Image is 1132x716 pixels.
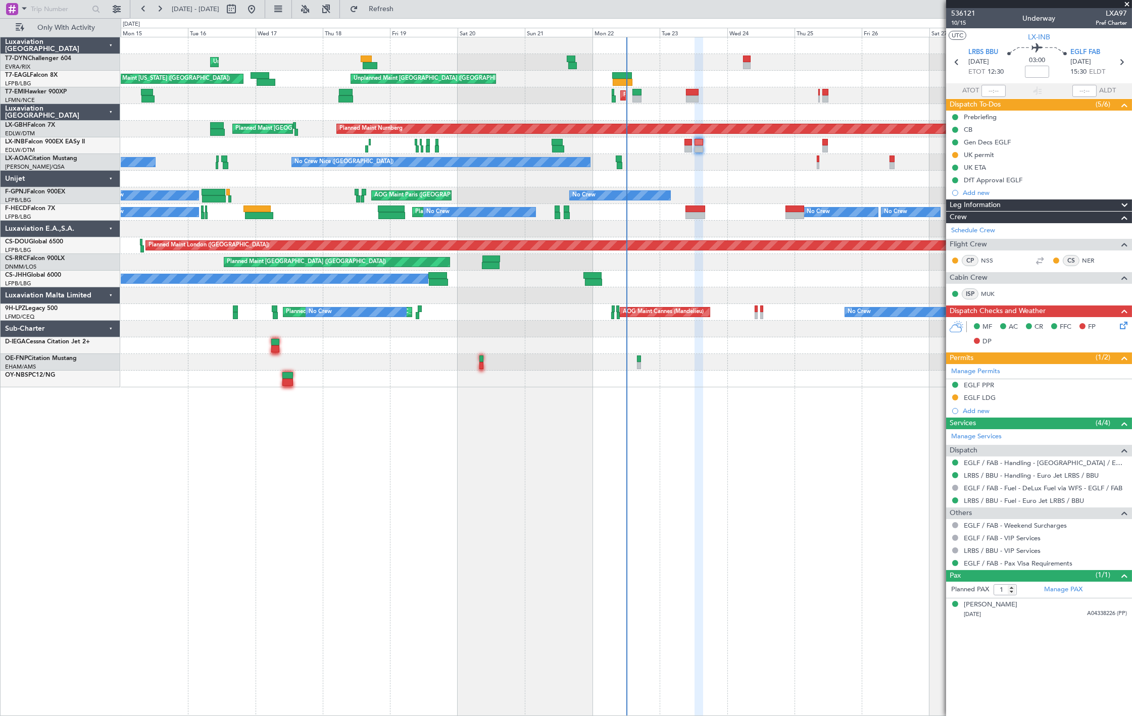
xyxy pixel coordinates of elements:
label: Planned PAX [951,585,989,595]
a: T7-DYNChallenger 604 [5,56,71,62]
span: Dispatch [950,445,977,456]
span: CS-DOU [5,239,29,245]
a: Manage Services [951,432,1002,442]
a: 9H-LPZLegacy 500 [5,305,58,312]
a: LFPB/LBG [5,80,31,87]
div: Thu 18 [323,28,390,37]
a: LRBS / BBU - VIP Services [964,546,1041,555]
div: Unplanned Maint [GEOGRAPHIC_DATA] (Riga Intl) [213,55,342,70]
span: [DATE] [968,57,989,67]
span: Permits [950,352,973,364]
span: 536121 [951,8,975,19]
a: CS-DOUGlobal 6500 [5,239,63,245]
div: EGLF PPR [964,381,994,389]
a: [PERSON_NAME]/QSA [5,163,65,171]
span: CR [1035,322,1043,332]
a: EGLF / FAB - Fuel - DeLux Fuel via WFS - EGLF / FAB [964,484,1122,492]
div: Planned Maint Nurnberg [339,121,403,136]
span: A04338226 (PP) [1087,609,1127,618]
span: EGLF FAB [1070,47,1100,58]
div: No Crew [426,204,450,220]
span: LX-AOA [5,156,28,162]
div: Sun 21 [525,28,592,37]
a: OY-NBSPC12/NG [5,372,55,378]
span: CS-RRC [5,255,27,262]
div: EGLF LDG [964,393,996,402]
a: EGLF / FAB - Handling - [GEOGRAPHIC_DATA] / EGLF / FAB [964,458,1127,467]
span: Others [950,507,972,519]
a: LX-AOACitation Mustang [5,156,77,162]
span: ALDT [1099,86,1116,96]
span: ELDT [1089,67,1105,77]
div: UK permit [964,150,994,159]
span: [DATE] [964,610,981,618]
span: CS-JHH [5,272,27,278]
a: Manage Permits [951,367,1000,377]
span: (5/6) [1096,99,1110,110]
span: Dispatch Checks and Weather [950,305,1046,317]
a: F-GPNJFalcon 900EX [5,189,65,195]
span: D-IEGA [5,339,26,345]
div: Prebriefing [964,113,997,121]
span: T7-DYN [5,56,28,62]
a: NER [1082,256,1105,265]
div: AOG Maint Paris ([GEOGRAPHIC_DATA]) [374,188,480,203]
a: LFPB/LBG [5,246,31,254]
div: Add new [963,188,1127,197]
button: UTC [949,31,966,40]
a: EDLW/DTM [5,130,35,137]
span: Only With Activity [26,24,107,31]
a: EDLW/DTM [5,146,35,154]
div: No Crew [309,304,332,320]
a: Manage PAX [1044,585,1082,595]
div: Planned Maint [GEOGRAPHIC_DATA] ([GEOGRAPHIC_DATA]) [227,254,386,270]
span: OY-NBS [5,372,28,378]
span: AC [1009,322,1018,332]
span: Pref Charter [1096,19,1127,27]
span: Pax [950,570,961,582]
div: Gen Decs EGLF [964,138,1011,146]
a: LFPB/LBG [5,280,31,287]
span: ATOT [962,86,979,96]
a: OE-FNPCitation Mustang [5,355,77,362]
span: Refresh [360,6,403,13]
span: F-GPNJ [5,189,27,195]
div: Planned Maint [GEOGRAPHIC_DATA] ([GEOGRAPHIC_DATA]) [235,121,395,136]
div: UK ETA [964,163,986,172]
span: 03:00 [1029,56,1045,66]
span: T7-EMI [5,89,25,95]
a: LRBS / BBU - Handling - Euro Jet LRBS / BBU [964,471,1099,480]
div: [PERSON_NAME] [964,600,1017,610]
span: 15:30 [1070,67,1087,77]
a: CS-JHHGlobal 6000 [5,272,61,278]
span: F-HECD [5,206,27,212]
a: LRBS / BBU - Fuel - Euro Jet LRBS / BBU [964,496,1084,505]
span: Leg Information [950,199,1001,211]
a: NSS [981,256,1004,265]
a: LFPB/LBG [5,196,31,204]
div: Fri 26 [862,28,929,37]
div: Mon 15 [121,28,188,37]
span: LXA97 [1096,8,1127,19]
input: --:-- [981,85,1006,97]
span: (4/4) [1096,418,1110,428]
span: Cabin Crew [950,272,988,284]
span: OE-FNP [5,355,28,362]
a: LX-INBFalcon 900EX EASy II [5,139,85,145]
div: ISP [962,288,978,299]
a: CS-RRCFalcon 900LX [5,255,65,262]
a: LFPB/LBG [5,213,31,221]
a: EVRA/RIX [5,63,30,71]
a: EGLF / FAB - Pax Visa Requirements [964,559,1072,568]
a: LX-GBHFalcon 7X [5,122,55,128]
span: FFC [1060,322,1071,332]
span: (1/1) [1096,570,1110,580]
a: F-HECDFalcon 7X [5,206,55,212]
div: Planned Maint [GEOGRAPHIC_DATA] [623,88,720,103]
span: ETOT [968,67,985,77]
a: D-IEGACessna Citation Jet 2+ [5,339,90,345]
button: Refresh [345,1,406,17]
span: DP [982,337,992,347]
div: Fri 19 [390,28,457,37]
div: [DATE] [123,20,140,29]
